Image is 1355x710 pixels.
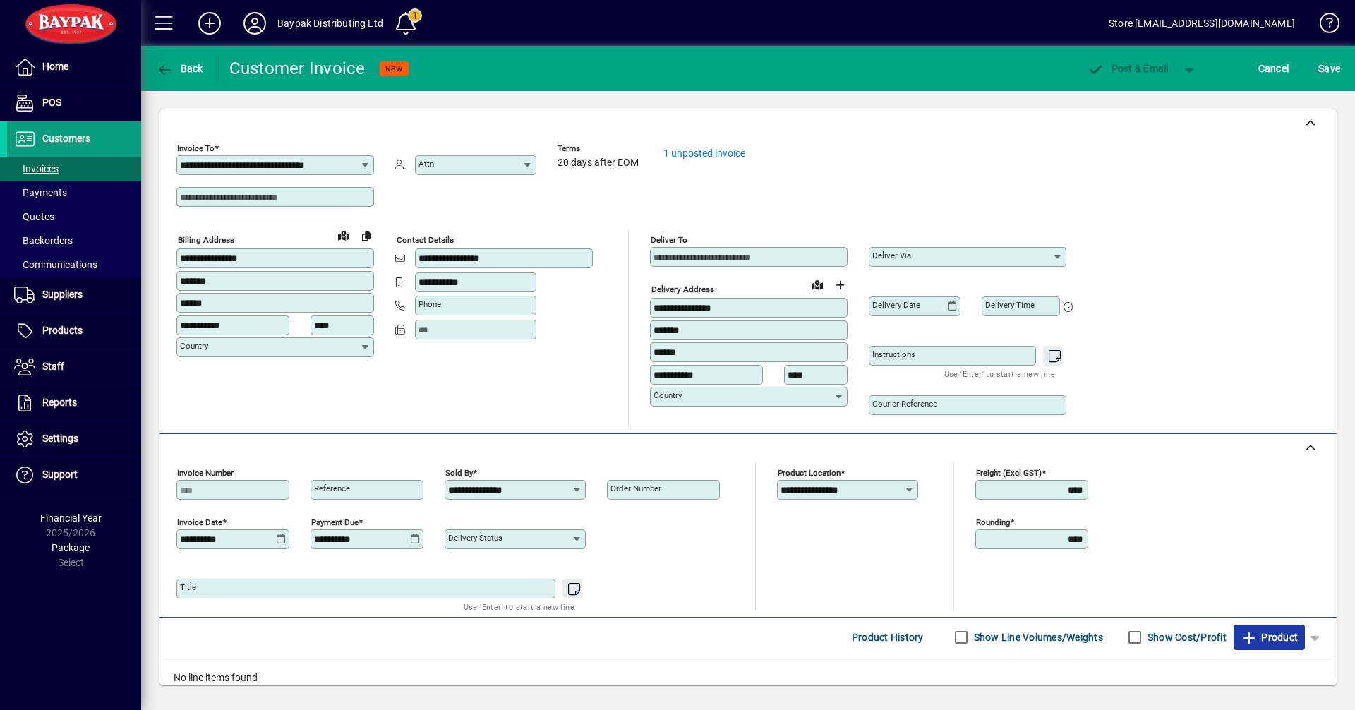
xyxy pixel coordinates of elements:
[156,63,203,74] span: Back
[159,656,1337,699] div: No line items found
[7,277,141,313] a: Suppliers
[558,157,639,169] span: 20 days after EOM
[52,542,90,553] span: Package
[872,399,937,409] mat-label: Courier Reference
[7,313,141,349] a: Products
[976,517,1010,527] mat-label: Rounding
[42,433,78,444] span: Settings
[445,468,473,478] mat-label: Sold by
[42,289,83,300] span: Suppliers
[448,533,502,543] mat-label: Delivery status
[872,349,915,359] mat-label: Instructions
[464,598,574,615] mat-hint: Use 'Enter' to start a new line
[1080,56,1176,81] button: Post & Email
[7,349,141,385] a: Staff
[42,325,83,336] span: Products
[7,457,141,493] a: Support
[7,157,141,181] a: Invoices
[314,483,350,493] mat-label: Reference
[1234,625,1305,650] button: Product
[14,235,73,246] span: Backorders
[1315,56,1344,81] button: Save
[7,385,141,421] a: Reports
[1241,626,1298,649] span: Product
[1255,56,1293,81] button: Cancel
[1318,63,1324,74] span: S
[7,181,141,205] a: Payments
[829,274,851,296] button: Choose address
[806,273,829,296] a: View on map
[418,299,441,309] mat-label: Phone
[872,300,920,310] mat-label: Delivery date
[42,361,64,372] span: Staff
[418,159,434,169] mat-label: Attn
[985,300,1035,310] mat-label: Delivery time
[180,341,208,351] mat-label: Country
[7,49,141,85] a: Home
[14,211,54,222] span: Quotes
[7,229,141,253] a: Backorders
[558,144,642,153] span: Terms
[42,61,68,72] span: Home
[177,468,234,478] mat-label: Invoice number
[663,148,745,159] a: 1 unposted invoice
[187,11,232,36] button: Add
[40,512,102,524] span: Financial Year
[232,11,277,36] button: Profile
[976,468,1042,478] mat-label: Freight (excl GST)
[778,468,841,478] mat-label: Product location
[846,625,929,650] button: Product History
[42,469,78,480] span: Support
[1309,3,1337,49] a: Knowledge Base
[14,163,59,174] span: Invoices
[42,97,61,108] span: POS
[14,187,67,198] span: Payments
[332,224,355,246] a: View on map
[651,235,687,245] mat-label: Deliver To
[1087,63,1169,74] span: ost & Email
[177,517,222,527] mat-label: Invoice date
[355,224,378,247] button: Copy to Delivery address
[1318,57,1340,80] span: ave
[944,366,1055,382] mat-hint: Use 'Enter' to start a new line
[852,626,924,649] span: Product History
[654,390,682,400] mat-label: Country
[229,57,366,80] div: Customer Invoice
[152,56,207,81] button: Back
[971,630,1103,644] label: Show Line Volumes/Weights
[385,64,403,73] span: NEW
[872,251,911,260] mat-label: Deliver via
[1109,12,1295,35] div: Store [EMAIL_ADDRESS][DOMAIN_NAME]
[610,483,661,493] mat-label: Order number
[7,421,141,457] a: Settings
[42,133,90,144] span: Customers
[7,253,141,277] a: Communications
[1145,630,1227,644] label: Show Cost/Profit
[311,517,359,527] mat-label: Payment due
[42,397,77,408] span: Reports
[1258,57,1289,80] span: Cancel
[1112,63,1118,74] span: P
[14,259,97,270] span: Communications
[180,582,196,592] mat-label: Title
[141,56,219,81] app-page-header-button: Back
[7,85,141,121] a: POS
[277,12,383,35] div: Baypak Distributing Ltd
[177,143,215,153] mat-label: Invoice To
[7,205,141,229] a: Quotes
